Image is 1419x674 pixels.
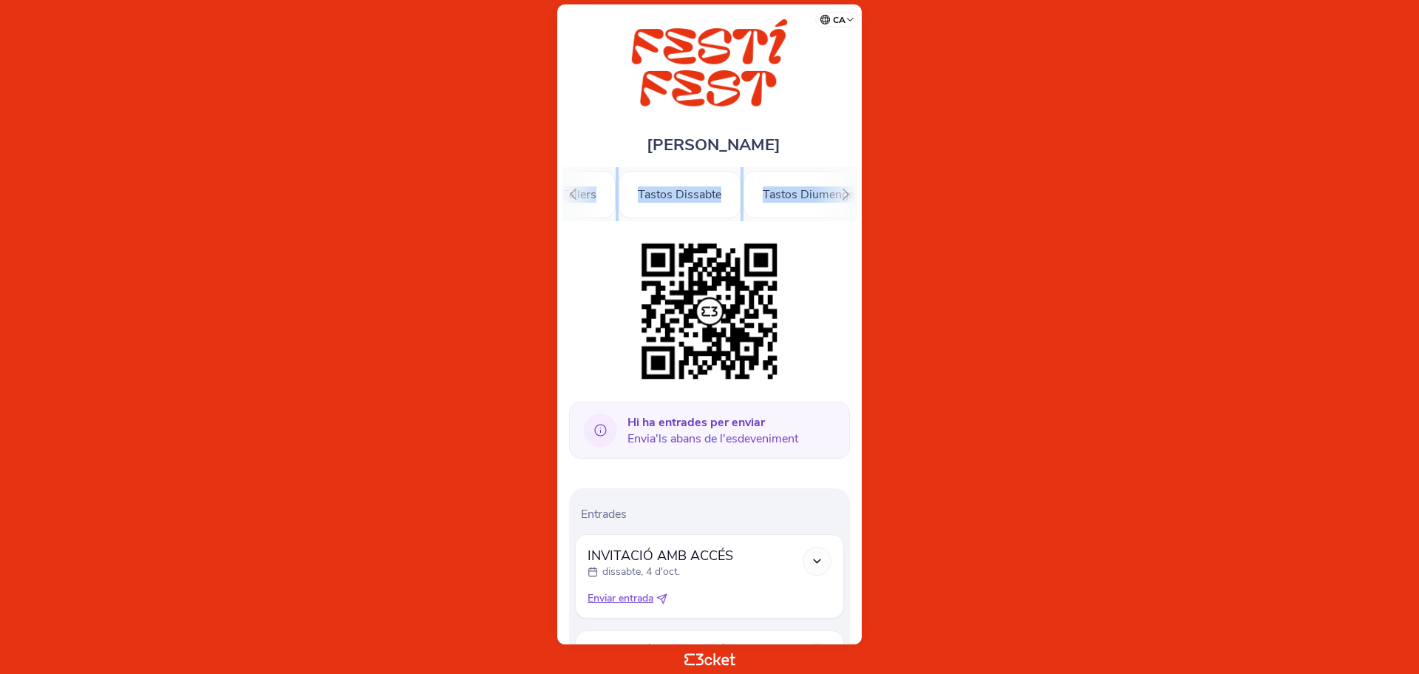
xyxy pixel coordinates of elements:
[588,591,653,606] span: Enviar entrada
[588,547,733,565] span: INVITACIÓ AMB ACCÉS
[627,414,798,447] span: Envia'ls abans de l'esdeveniment
[602,565,680,579] p: dissabte, 4 d'oct.
[647,134,780,156] span: [PERSON_NAME]
[743,185,874,201] a: Tastos Diumenge
[743,171,874,218] div: Tastos Diumenge
[589,19,830,112] img: FESTÍ FEST
[588,643,733,661] span: INVITACIÓ AMB ACCÉS
[619,185,741,201] a: Tastos Dissabte
[627,414,765,431] b: Hi ha entrades per enviar
[634,236,785,387] img: 42a20d2fecb0470793e19144de8f34d0.png
[581,506,844,522] p: Entrades
[619,171,741,218] div: Tastos Dissabte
